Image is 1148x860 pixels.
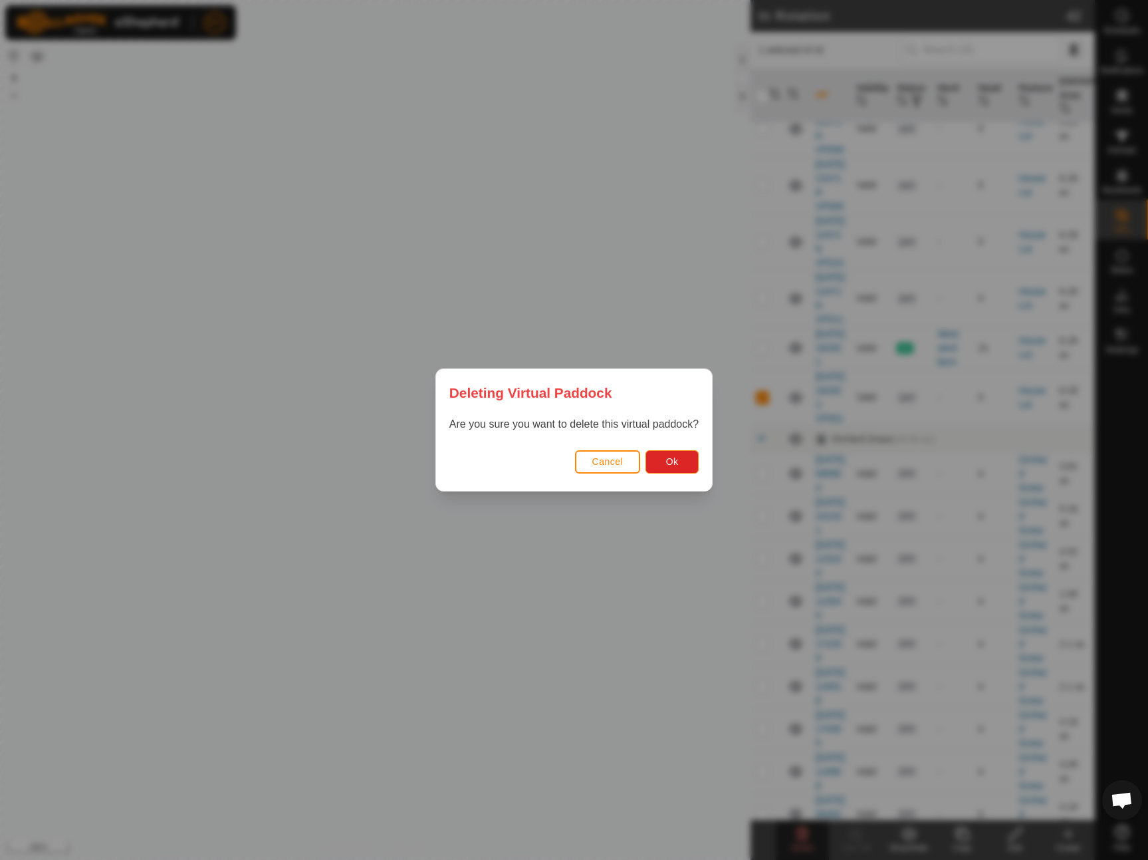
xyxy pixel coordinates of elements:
span: Deleting Virtual Paddock [449,382,612,403]
span: Ok [666,456,679,467]
p: Are you sure you want to delete this virtual paddock? [449,416,699,432]
span: Cancel [592,456,624,467]
button: Cancel [575,450,641,474]
button: Ok [645,450,699,474]
div: Open chat [1102,780,1142,820]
